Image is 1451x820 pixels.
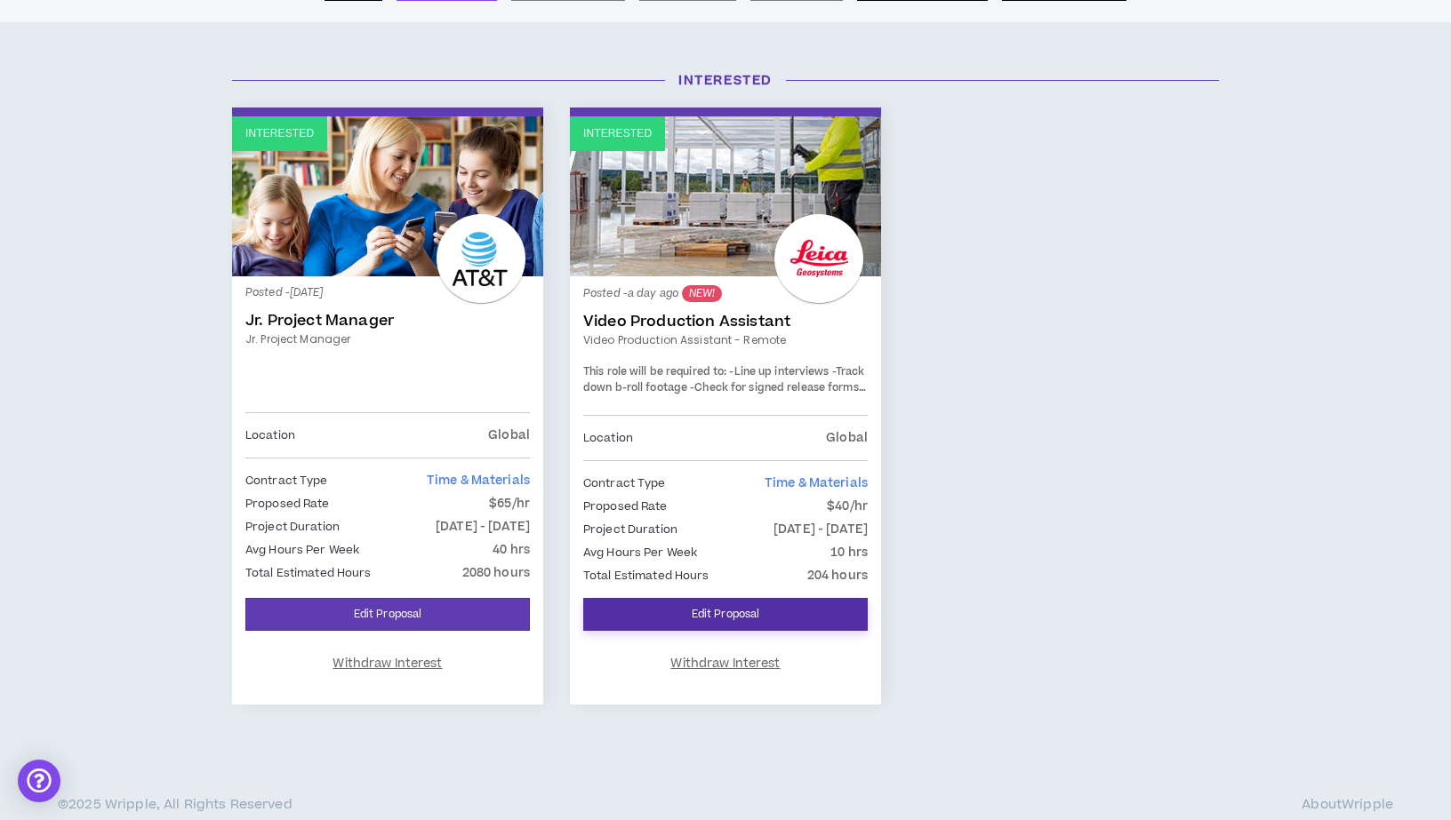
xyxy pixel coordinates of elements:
[219,71,1232,90] h3: Interested
[583,364,726,379] span: This role will be required to:
[807,566,868,585] p: 204 hours
[583,543,697,562] p: Avg Hours Per Week
[245,563,372,583] p: Total Estimated Hours
[245,285,530,301] p: Posted - [DATE]
[462,563,530,583] p: 2080 hours
[583,380,866,411] span: -Keep projects up to date in Wrike.
[245,471,328,490] p: Contract Type
[245,540,359,560] p: Avg Hours Per Week
[765,474,868,492] span: Time & Materials
[245,312,530,330] a: Jr. Project Manager
[436,517,530,537] p: [DATE] - [DATE]
[245,645,530,682] button: Withdraw Interest
[827,497,868,516] p: $40/hr
[245,125,314,142] p: Interested
[245,331,530,347] a: Jr. Project Manager
[488,426,530,445] p: Global
[583,285,868,302] p: Posted - a day ago
[583,598,868,631] a: Edit Proposal
[570,116,881,276] a: Interested
[729,364,829,379] span: -Line up interviews
[774,520,868,539] p: [DATE] - [DATE]
[245,426,295,445] p: Location
[670,656,780,673] span: Withdraw Interest
[333,656,442,673] span: Withdraw Interest
[245,494,330,513] p: Proposed Rate
[583,313,868,330] a: Video Production Assistant
[489,494,530,513] p: $65/hr
[18,760,60,802] div: Open Intercom Messenger
[58,798,293,812] p: © 2025 Wripple , All Rights Reserved
[583,520,677,539] p: Project Duration
[583,566,709,585] p: Total Estimated Hours
[245,598,530,631] a: Edit Proposal
[583,474,666,493] p: Contract Type
[232,116,543,276] a: Interested
[583,428,633,448] p: Location
[583,125,652,142] p: Interested
[583,364,864,395] span: -Track down b-roll footage
[682,285,722,302] sup: NEW!
[245,517,340,537] p: Project Duration
[583,645,868,682] button: Withdraw Interest
[583,497,668,516] p: Proposed Rate
[830,543,868,562] p: 10 hrs
[826,428,868,448] p: Global
[1302,798,1393,812] a: AboutWripple
[583,332,868,348] a: Video Production Assistant - Remote
[690,380,865,395] span: -Check for signed release forms
[427,472,530,490] span: Time & Materials
[493,540,530,560] p: 40 hrs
